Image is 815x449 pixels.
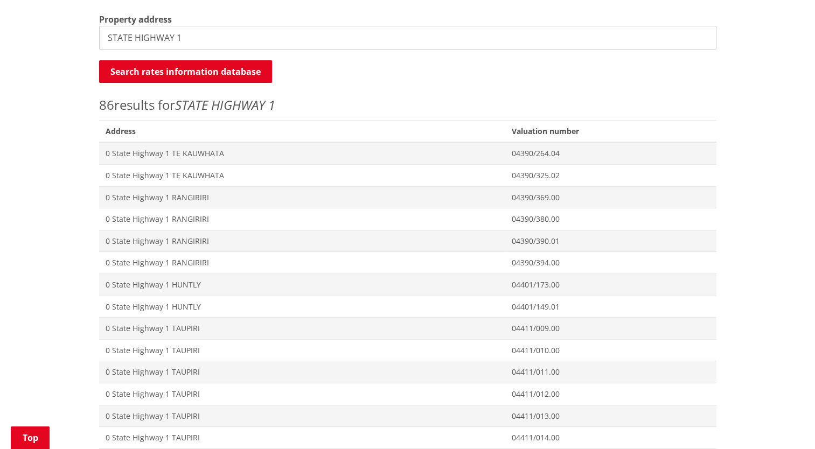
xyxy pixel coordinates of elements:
span: Address [99,120,505,142]
span: 0 State Highway 1 TAUPIRI [106,345,499,356]
span: 04401/173.00 [512,279,710,290]
p: results for [99,95,716,115]
input: e.g. Duke Street NGARUAWAHIA [99,26,716,50]
a: 0 State Highway 1 RANGIRIRI 04390/394.00 [99,252,716,274]
button: Search rates information database [99,60,272,83]
a: 0 State Highway 1 TE KAUWHATA 04390/264.04 [99,142,716,164]
span: 04390/369.00 [512,192,710,203]
span: 0 State Highway 1 RANGIRIRI [106,192,499,203]
span: 0 State Highway 1 RANGIRIRI [106,236,499,247]
a: 0 State Highway 1 HUNTLY 04401/173.00 [99,273,716,296]
span: 86 [99,96,114,114]
span: 04390/325.02 [512,170,710,181]
a: 0 State Highway 1 TAUPIRI 04411/013.00 [99,405,716,427]
span: 04401/149.01 [512,301,710,312]
a: 0 State Highway 1 RANGIRIRI 04390/369.00 [99,186,716,208]
span: 04411/010.00 [512,345,710,356]
label: Property address [99,13,172,26]
span: 0 State Highway 1 TAUPIRI [106,367,499,377]
a: 0 State Highway 1 TAUPIRI 04411/010.00 [99,339,716,361]
a: 0 State Highway 1 TAUPIRI 04411/014.00 [99,427,716,449]
span: 0 State Highway 1 TE KAUWHATA [106,148,499,159]
span: 04411/014.00 [512,432,710,443]
a: 0 State Highway 1 TE KAUWHATA 04390/325.02 [99,164,716,186]
span: 0 State Highway 1 RANGIRIRI [106,214,499,224]
span: 0 State Highway 1 HUNTLY [106,301,499,312]
a: Top [11,426,50,449]
span: 0 State Highway 1 TAUPIRI [106,411,499,422]
span: 0 State Highway 1 TAUPIRI [106,323,499,334]
a: 0 State Highway 1 RANGIRIRI 04390/390.01 [99,230,716,252]
span: 04390/390.01 [512,236,710,247]
em: STATE HIGHWAY 1 [175,96,275,114]
a: 0 State Highway 1 HUNTLY 04401/149.01 [99,296,716,318]
span: 04411/012.00 [512,389,710,399]
span: Valuation number [505,120,716,142]
span: 0 State Highway 1 TE KAUWHATA [106,170,499,181]
span: 0 State Highway 1 HUNTLY [106,279,499,290]
iframe: Messenger Launcher [765,404,804,443]
span: 04411/013.00 [512,411,710,422]
span: 0 State Highway 1 TAUPIRI [106,389,499,399]
a: 0 State Highway 1 TAUPIRI 04411/009.00 [99,318,716,340]
span: 04390/380.00 [512,214,710,224]
a: 0 State Highway 1 RANGIRIRI 04390/380.00 [99,208,716,230]
a: 0 State Highway 1 TAUPIRI 04411/011.00 [99,361,716,383]
span: 0 State Highway 1 RANGIRIRI [106,257,499,268]
span: 04390/394.00 [512,257,710,268]
a: 0 State Highway 1 TAUPIRI 04411/012.00 [99,383,716,405]
span: 0 State Highway 1 TAUPIRI [106,432,499,443]
span: 04411/009.00 [512,323,710,334]
span: 04411/011.00 [512,367,710,377]
span: 04390/264.04 [512,148,710,159]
